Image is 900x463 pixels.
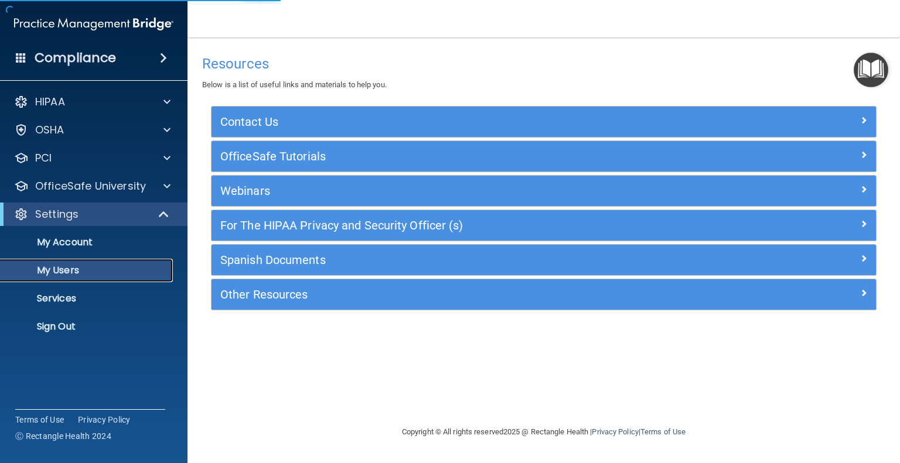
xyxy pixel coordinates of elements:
h5: Webinars [220,184,701,197]
iframe: Drift Widget Chat Controller [698,380,886,427]
h5: For The HIPAA Privacy and Security Officer (s) [220,219,701,232]
p: Services [8,293,168,304]
h5: Contact Us [220,115,701,128]
a: Contact Us [220,112,867,131]
a: Terms of Use [15,414,64,426]
a: PCI [14,151,171,165]
p: My Account [8,236,168,248]
p: OSHA [35,123,64,137]
h5: OfficeSafe Tutorials [220,150,701,163]
a: Terms of Use [640,427,686,436]
p: Settings [35,207,79,221]
h4: Resources [202,56,885,71]
a: Settings [14,207,170,221]
a: OfficeSafe Tutorials [220,147,867,166]
h4: Compliance [35,50,116,66]
img: PMB logo [14,12,173,36]
span: Ⓒ Rectangle Health 2024 [15,430,111,442]
a: For The HIPAA Privacy and Security Officer (s) [220,216,867,235]
a: HIPAA [14,95,171,109]
p: OfficeSafe University [35,179,146,193]
h5: Spanish Documents [220,253,701,266]
p: Sign Out [8,321,168,332]
p: My Users [8,265,168,276]
a: Other Resources [220,285,867,304]
a: OSHA [14,123,171,137]
a: Privacy Policy [592,427,638,436]
h5: Other Resources [220,288,701,301]
p: HIPAA [35,95,65,109]
span: Below is a list of useful links and materials to help you. [202,80,387,89]
a: OfficeSafe University [14,179,171,193]
p: PCI [35,151,52,165]
a: Webinars [220,181,867,200]
a: Privacy Policy [78,414,131,426]
button: Open Resource Center [854,53,888,87]
a: Spanish Documents [220,251,867,269]
div: Copyright © All rights reserved 2025 @ Rectangle Health | | [330,413,758,451]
